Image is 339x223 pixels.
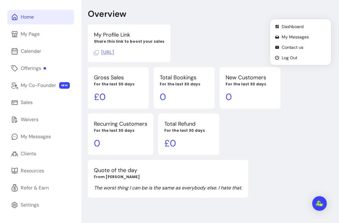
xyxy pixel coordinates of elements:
div: Settings [21,201,39,209]
span: Log Out [282,55,326,61]
p: Total Bookings [160,73,209,82]
a: Settings [7,198,74,212]
p: £ 0 [94,92,143,103]
p: My Profile Link [94,31,164,39]
p: Overview [88,9,126,20]
div: Calendar [21,48,41,55]
p: Total Refund [164,120,213,128]
p: 0 [94,138,147,149]
div: My Page [21,31,40,38]
div: Waivers [21,116,38,123]
a: My Co-Founder NEW [7,78,74,93]
p: Share this link to boost your sales [94,39,164,44]
p: Quote of the day [94,166,242,174]
div: Home [21,13,34,21]
p: New Customers [226,73,274,82]
a: Resources [7,164,74,178]
a: Sales [7,95,74,110]
a: Calendar [7,44,74,59]
a: Waivers [7,112,74,127]
span: Dashboard [282,23,326,30]
div: Clients [21,150,36,157]
div: My Messages [21,133,51,140]
a: Refer & Earn [7,181,74,195]
p: For the last 30 days [94,82,143,87]
p: Recurring Customers [94,120,147,128]
p: The worst thing I can be is the same as everybody else. I hate that. [94,184,242,192]
p: 0 [160,92,209,103]
div: My Co-Founder [21,82,56,89]
a: Home [7,10,74,24]
p: For the last 30 days [160,82,209,87]
div: Open Intercom Messenger [312,196,327,211]
a: My Page [7,27,74,41]
p: 0 [226,92,274,103]
div: Refer & Earn [21,184,49,192]
p: £ 0 [164,138,213,149]
p: From [PERSON_NAME] [94,174,242,179]
a: Clients [7,146,74,161]
div: Sales [21,99,33,106]
span: Contact us [282,44,326,50]
a: Offerings [7,61,74,76]
p: Gross Sales [94,73,143,82]
ul: Profile Actions [273,22,329,63]
span: NEW [59,82,70,89]
span: My Messages [282,34,326,40]
a: My Messages [7,129,74,144]
p: For the last 30 days [226,82,274,87]
span: Click to copy [94,49,114,56]
div: Profile Actions [271,20,330,64]
div: Offerings [21,65,46,72]
div: Resources [21,167,44,174]
p: For the last 30 days [164,128,213,133]
p: For the last 30 days [94,128,147,133]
